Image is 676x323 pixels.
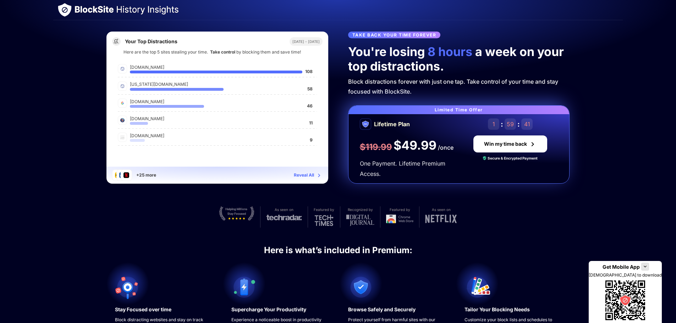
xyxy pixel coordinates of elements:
div: Get Mobile App [603,264,640,270]
img: favicons [120,101,125,105]
div: Featured by [390,206,410,213]
img: browse-safely.svg [348,274,374,300]
div: [DOMAIN_NAME] [130,132,307,139]
div: As seen on [432,206,451,213]
img: techradar.svg [266,215,302,221]
div: One Payment. Lifetime Premium Access. [360,158,455,179]
div: Win my time back [484,141,527,147]
img: chevron-down-black.svg [642,264,648,269]
div: Block distractions forever with just one tap. Take control of your time and stay focused with Blo... [348,77,570,97]
div: Take Back Your Time Forever [348,32,441,38]
div: $119.99 [360,141,392,153]
div: [DATE] - [DATE] [290,37,323,46]
div: 11 [309,119,313,125]
div: [US_STATE][DOMAIN_NAME] [130,81,304,88]
div: : [517,120,520,128]
img: favicons [120,118,125,122]
img: lp-magnifier.svg [112,37,121,46]
div: Secure & Encrypted Payment [488,155,538,161]
div: [DOMAIN_NAME] [130,115,306,122]
span: 8 hours [425,44,475,59]
div: : [501,120,503,128]
div: $49.99 [394,138,436,153]
img: tailor.svg [465,274,490,300]
div: +25 more [136,172,156,178]
img: insights-lp-checkmark-green.svg [483,156,486,160]
img: blocksite-logo-white.svg [57,3,72,17]
img: netflix.svg [425,215,457,223]
div: Here is what’s included in Premium: [264,245,412,256]
div: 9 [310,137,313,142]
img: favicons [120,67,125,71]
img: blocksite-logo-white-text.svg [75,6,178,15]
img: digital-journal.svg [346,215,374,226]
div: 46 [307,102,313,108]
div: 41 [521,118,533,130]
img: google-chrome-store.png [386,215,413,223]
img: chevron-right-black-insights.svg [528,140,537,148]
div: [DOMAIN_NAME] [130,64,302,71]
span: Take control [208,49,236,55]
div: Here are the top 5 sites stealing your time. by blocking them and save time! [106,49,328,57]
div: Limited Time Offer [348,106,570,114]
div: /once [438,143,454,153]
div: Stay Focused over time [115,306,171,313]
div: 108 [305,68,313,73]
div: As seen on [275,206,293,213]
img: stay-focus.svg [219,206,254,221]
div: Browse Safely and Securely [348,306,416,313]
div: You're losing a week on your top distractions. [348,45,570,74]
img: favicons [120,84,125,88]
div: 58 [307,85,313,91]
div: 1 [488,118,499,130]
img: insights-lp-offer-logo.png [360,118,371,130]
div: Supercharge Your Productivity [231,306,306,313]
div: Reveal All [294,172,314,179]
img: insights-lp-cta.svg [315,172,323,179]
div: Featured by [314,206,334,213]
img: no-disctractions.svg [115,274,141,300]
div: [DOMAIN_NAME] [130,98,304,105]
img: favicons [120,135,125,139]
div: Lifetime Plan [374,119,410,129]
div: Recognized by [348,206,373,213]
div: 59 [505,118,516,130]
img: supercharge.svg [231,274,257,300]
img: FlyWheel_qr_code.svg [603,278,648,323]
img: insights-lp-extra-sites.png [112,169,132,181]
div: [DEMOGRAPHIC_DATA] to download [589,272,662,278]
div: Your Top Distractions [125,39,177,44]
div: Tailor Your Blocking Needs [465,306,530,313]
img: techtimes.svg [314,215,334,226]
